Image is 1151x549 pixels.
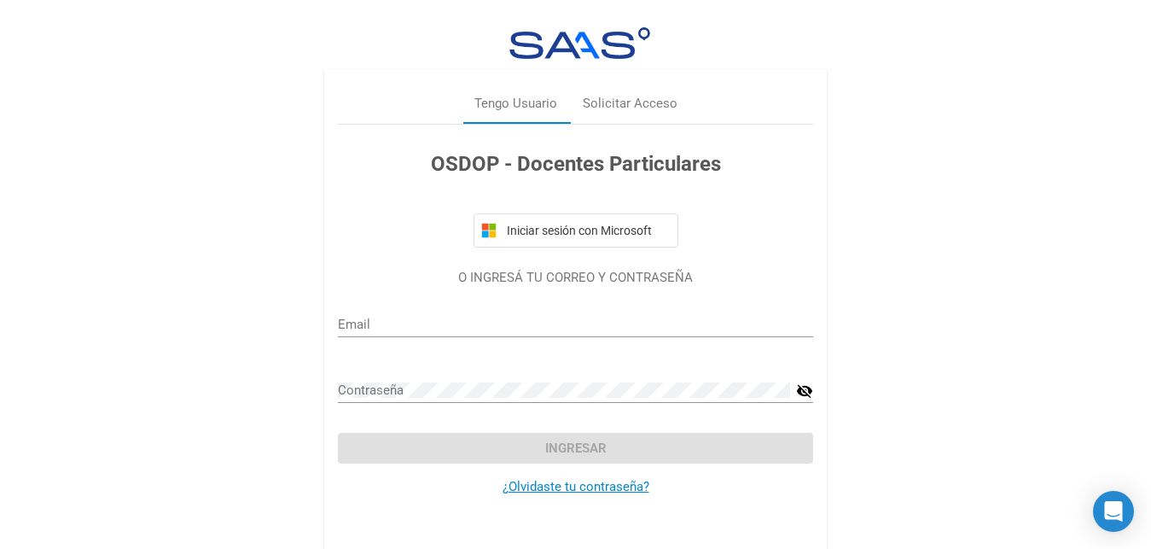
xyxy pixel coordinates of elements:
h3: OSDOP - Docentes Particulares [338,149,813,179]
mat-icon: visibility_off [796,381,813,401]
div: Open Intercom Messenger [1093,491,1134,532]
a: ¿Olvidaste tu contraseña? [503,479,649,494]
button: Ingresar [338,433,813,464]
p: O INGRESÁ TU CORREO Y CONTRASEÑA [338,268,813,288]
div: Tengo Usuario [474,94,557,114]
div: Solicitar Acceso [583,94,677,114]
span: Iniciar sesión con Microsoft [503,224,671,237]
span: Ingresar [545,441,607,456]
button: Iniciar sesión con Microsoft [474,213,678,248]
